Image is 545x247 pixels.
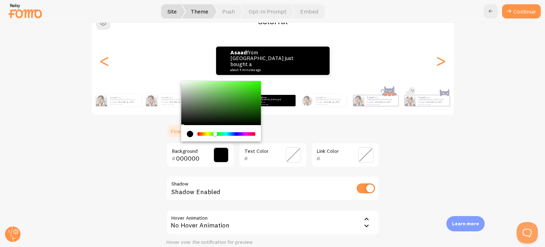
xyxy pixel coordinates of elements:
[110,96,138,105] p: from [GEOGRAPHIC_DATA] just bought a
[264,101,280,103] a: Metallica t-shirt
[7,2,43,20] img: fomo-relay-logo-orange.svg
[230,49,247,56] strong: Asaad
[302,95,313,106] img: Fomo
[367,96,395,105] p: from [GEOGRAPHIC_DATA] just bought a
[316,96,323,99] strong: Asaad
[256,96,284,105] p: from [GEOGRAPHIC_DATA] just bought a
[427,101,442,103] a: Metallica t-shirt
[376,101,391,103] a: Metallica t-shirt
[252,61,290,68] a: Metallica t-shirt
[146,95,157,106] img: Fomo
[166,210,379,235] div: No Hover Animation
[418,96,425,99] strong: Asaad
[110,96,117,99] strong: Asaad
[166,176,379,202] div: Shadow Enabled
[452,220,479,227] p: Learn more
[324,101,340,103] a: Metallica t-shirt
[367,103,395,105] small: about 4 minutes ago
[100,35,109,86] div: Previous slide
[367,96,374,99] strong: Asaad
[187,131,193,137] div: current color is #000000
[517,222,538,243] iframe: Help Scout Beacon - Open
[110,103,138,105] small: about 4 minutes ago
[96,95,107,106] img: Fomo
[353,95,364,106] img: Fomo
[446,216,485,231] div: Learn more
[230,68,299,72] small: about 4 minutes ago
[181,81,261,141] div: Chrome color picker
[256,103,283,105] small: about 4 minutes ago
[437,35,445,86] div: Next slide
[316,96,344,105] p: from [GEOGRAPHIC_DATA] just bought a
[161,103,191,105] small: about 4 minutes ago
[161,96,168,99] strong: Asaad
[418,103,446,105] small: about 4 minutes ago
[316,103,343,105] small: about 4 minutes ago
[161,96,191,105] p: from [GEOGRAPHIC_DATA] just bought a
[418,96,447,105] p: from [GEOGRAPHIC_DATA] just bought a
[405,95,415,106] img: Fomo
[230,50,301,72] p: from [GEOGRAPHIC_DATA] just bought a
[166,124,199,138] a: Fine Tune
[119,101,134,103] a: Metallica t-shirt
[166,239,379,246] div: Hover over the notification for preview
[170,101,185,103] a: Metallica t-shirt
